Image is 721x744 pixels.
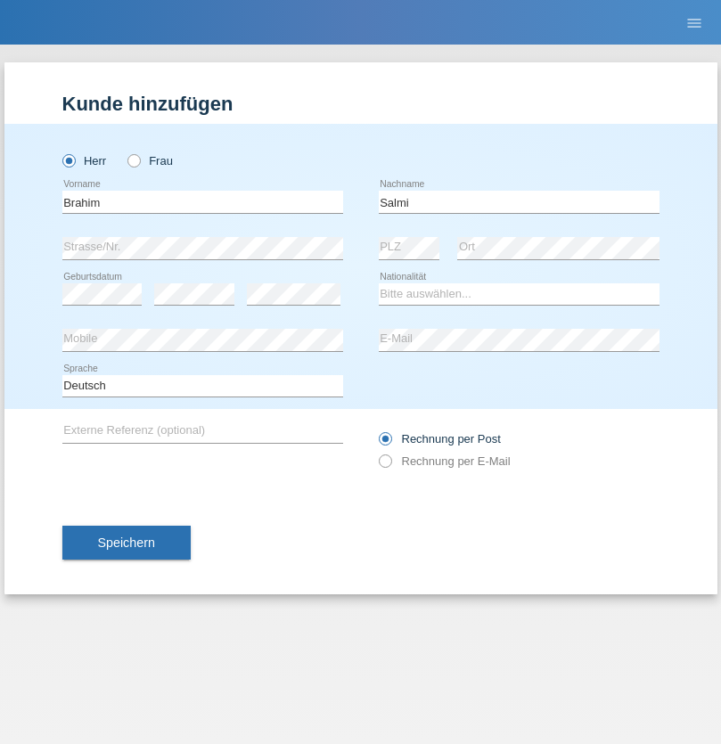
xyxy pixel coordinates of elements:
[62,154,74,166] input: Herr
[379,432,390,454] input: Rechnung per Post
[62,154,107,168] label: Herr
[98,536,155,550] span: Speichern
[62,93,660,115] h1: Kunde hinzufügen
[379,454,390,477] input: Rechnung per E-Mail
[127,154,173,168] label: Frau
[685,14,703,32] i: menu
[127,154,139,166] input: Frau
[379,432,501,446] label: Rechnung per Post
[379,454,511,468] label: Rechnung per E-Mail
[62,526,191,560] button: Speichern
[676,17,712,28] a: menu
